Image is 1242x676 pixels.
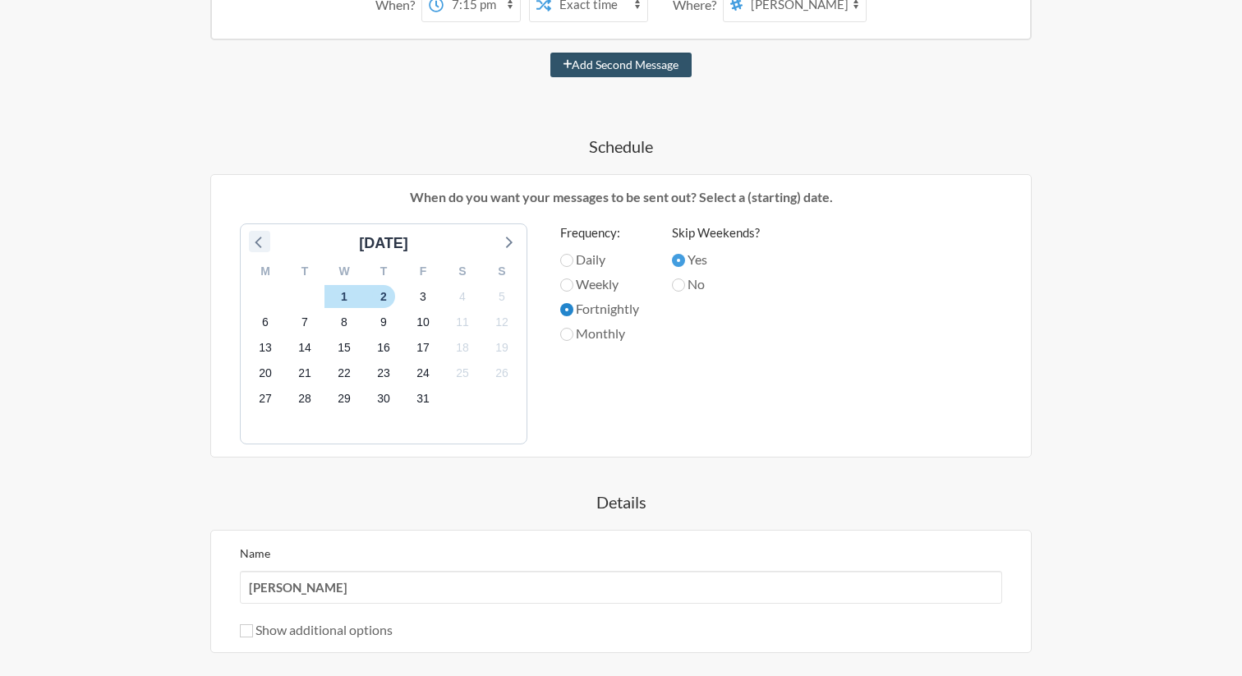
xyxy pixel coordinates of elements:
[412,337,435,360] span: Monday 17 November 2025
[240,624,253,637] input: Show additional options
[285,259,324,284] div: T
[490,337,513,360] span: Wednesday 19 November 2025
[333,285,356,308] span: Saturday 1 November 2025
[372,388,395,411] span: Sunday 30 November 2025
[293,362,316,385] span: Friday 21 November 2025
[560,303,573,316] input: Fortnightly
[672,278,685,292] input: No
[560,254,573,267] input: Daily
[443,259,482,284] div: S
[482,259,522,284] div: S
[560,274,639,294] label: Weekly
[560,278,573,292] input: Weekly
[412,285,435,308] span: Monday 3 November 2025
[550,53,692,77] button: Add Second Message
[412,310,435,333] span: Monday 10 November 2025
[560,328,573,341] input: Monthly
[560,250,639,269] label: Daily
[672,223,760,242] label: Skip Weekends?
[145,490,1097,513] h4: Details
[490,310,513,333] span: Wednesday 12 November 2025
[333,362,356,385] span: Saturday 22 November 2025
[333,310,356,333] span: Saturday 8 November 2025
[372,310,395,333] span: Sunday 9 November 2025
[451,310,474,333] span: Tuesday 11 November 2025
[403,259,443,284] div: F
[246,259,285,284] div: M
[672,274,760,294] label: No
[560,223,639,242] label: Frequency:
[254,310,277,333] span: Thursday 6 November 2025
[333,388,356,411] span: Saturday 29 November 2025
[490,362,513,385] span: Wednesday 26 November 2025
[293,388,316,411] span: Friday 28 November 2025
[293,310,316,333] span: Friday 7 November 2025
[451,285,474,308] span: Tuesday 4 November 2025
[223,187,1019,207] p: When do you want your messages to be sent out? Select a (starting) date.
[372,285,395,308] span: Sunday 2 November 2025
[254,362,277,385] span: Thursday 20 November 2025
[672,254,685,267] input: Yes
[254,388,277,411] span: Thursday 27 November 2025
[293,337,316,360] span: Friday 14 November 2025
[352,232,415,255] div: [DATE]
[372,337,395,360] span: Sunday 16 November 2025
[240,546,270,560] label: Name
[490,285,513,308] span: Wednesday 5 November 2025
[672,250,760,269] label: Yes
[560,299,639,319] label: Fortnightly
[324,259,364,284] div: W
[451,337,474,360] span: Tuesday 18 November 2025
[412,362,435,385] span: Monday 24 November 2025
[451,362,474,385] span: Tuesday 25 November 2025
[560,324,639,343] label: Monthly
[372,362,395,385] span: Sunday 23 November 2025
[254,337,277,360] span: Thursday 13 November 2025
[240,571,1002,604] input: We suggest a 2 to 4 word name
[364,259,403,284] div: T
[240,622,393,637] label: Show additional options
[412,388,435,411] span: Monday 1 December 2025
[333,337,356,360] span: Saturday 15 November 2025
[145,135,1097,158] h4: Schedule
